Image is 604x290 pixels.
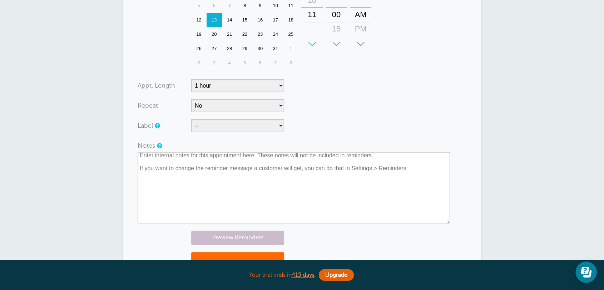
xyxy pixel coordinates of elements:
label: Appt. Length [138,82,175,89]
div: Friday, November 7 [268,56,283,70]
div: 8 [283,56,298,70]
div: 11 [303,8,321,22]
div: Wednesday, October 22 [237,27,253,41]
div: Tuesday, October 21 [222,27,237,41]
a: Notes are for internal use only, and are not visible to your clients. [157,143,161,148]
div: Wednesday, November 5 [237,56,253,70]
div: 28 [222,41,237,56]
a: You can create custom labels to tag appointments. Labels are for internal use only, and are not v... [155,123,159,128]
a: 415 days [292,272,315,278]
div: 13 [207,13,222,27]
div: Your trial ends in . [123,267,481,283]
div: PM [352,22,369,36]
div: Saturday, October 18 [283,13,298,27]
div: 1 [283,41,298,56]
div: 17 [268,13,283,27]
div: Tuesday, October 28 [222,41,237,56]
div: 15 [237,13,253,27]
div: Friday, October 17 [268,13,283,27]
div: 7 [268,56,283,70]
div: Monday, October 13 [207,13,222,27]
div: 16 [252,13,268,27]
label: Label [138,122,153,129]
div: 14 [222,13,237,27]
div: Sunday, October 26 [191,41,207,56]
div: 24 [268,27,283,41]
div: AM [352,8,369,22]
div: Monday, October 27 [207,41,222,56]
div: Monday, October 20 [207,27,222,41]
label: Notes [138,142,155,149]
div: 18 [283,13,298,27]
div: 3 [207,56,222,70]
div: 29 [237,41,253,56]
div: 20 [207,27,222,41]
div: 12 [191,13,207,27]
div: 25 [283,27,298,41]
div: Sunday, October 19 [191,27,207,41]
div: 27 [207,41,222,56]
div: Friday, October 31 [268,41,283,56]
div: 22 [237,27,253,41]
a: Upgrade [319,269,354,281]
div: 4 [222,56,237,70]
div: 15 [328,22,345,36]
div: Monday, November 3 [207,56,222,70]
div: 23 [252,27,268,41]
div: Sunday, November 2 [191,56,207,70]
div: 26 [191,41,207,56]
div: Tuesday, October 14 [222,13,237,27]
div: Wednesday, October 15 [237,13,253,27]
div: 31 [268,41,283,56]
div: Saturday, November 1 [283,41,298,56]
div: Wednesday, October 29 [237,41,253,56]
div: Sunday, October 12 [191,13,207,27]
div: Thursday, November 6 [252,56,268,70]
div: 6 [252,56,268,70]
button: Save [191,252,284,277]
div: Thursday, October 23 [252,27,268,41]
div: 00 [328,8,345,22]
div: 30 [328,36,345,50]
div: 5 [237,56,253,70]
div: Thursday, October 16 [252,13,268,27]
div: Saturday, November 8 [283,56,298,70]
iframe: Resource center [575,261,597,283]
div: 21 [222,27,237,41]
label: Repeat [138,102,158,109]
div: 2 [191,56,207,70]
div: Friday, October 24 [268,27,283,41]
div: Saturday, October 25 [283,27,298,41]
div: Tuesday, November 4 [222,56,237,70]
div: 19 [191,27,207,41]
a: Preview Reminders [191,231,284,245]
div: 30 [252,41,268,56]
div: Thursday, October 30 [252,41,268,56]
